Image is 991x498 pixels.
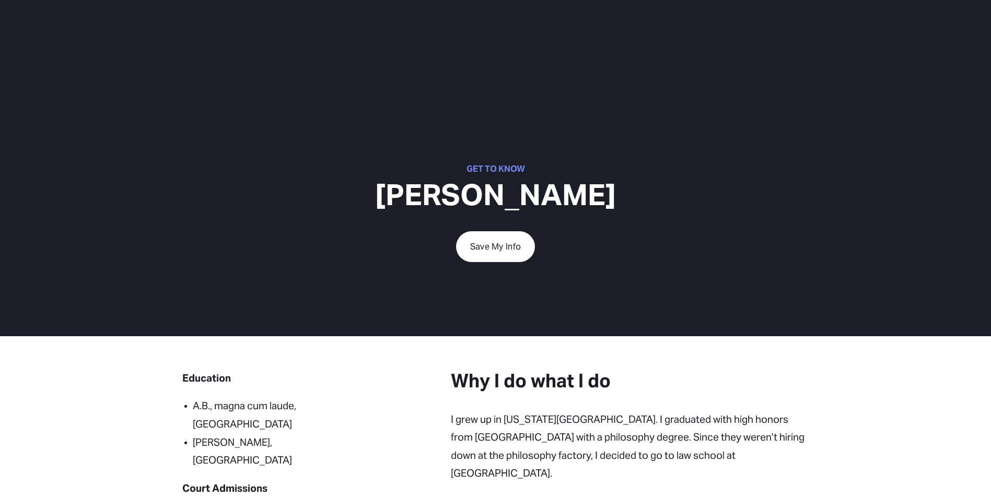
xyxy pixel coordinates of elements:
strong: Education [182,372,231,384]
strong: GET TO KNOW [467,163,525,174]
a: Save My Info [456,231,535,262]
p: [PERSON_NAME], [GEOGRAPHIC_DATA] [193,433,326,469]
p: A.B., magna cum laude, [GEOGRAPHIC_DATA] [193,397,326,433]
h1: [PERSON_NAME] [261,176,731,214]
strong: Court Admissions [182,482,267,494]
p: I grew up in [US_STATE][GEOGRAPHIC_DATA]. I graduated with high honors from [GEOGRAPHIC_DATA] wit... [451,410,809,482]
h3: Why I do what I do [451,369,809,394]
